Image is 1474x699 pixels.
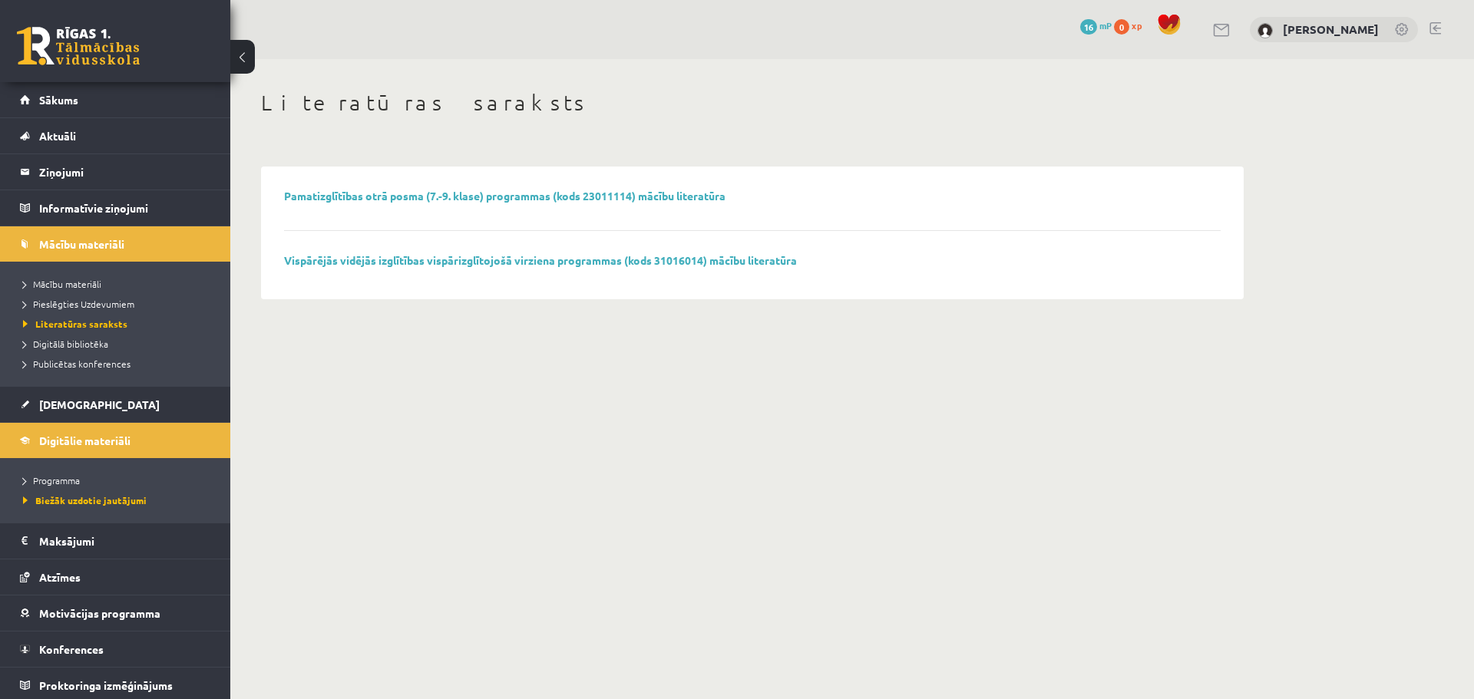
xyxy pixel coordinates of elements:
[20,82,211,117] a: Sākums
[20,154,211,190] a: Ziņojumi
[23,277,215,291] a: Mācību materiāli
[1114,19,1129,35] span: 0
[1080,19,1097,35] span: 16
[23,278,101,290] span: Mācību materiāli
[39,397,160,411] span: [DEMOGRAPHIC_DATA]
[20,559,211,595] a: Atzīmes
[23,473,215,487] a: Programma
[1099,19,1112,31] span: mP
[20,523,211,559] a: Maksājumi
[20,226,211,262] a: Mācību materiāli
[23,357,215,371] a: Publicētas konferences
[23,337,215,351] a: Digitālā bibliotēka
[20,423,211,458] a: Digitālie materiāli
[39,642,104,656] span: Konferences
[261,90,1244,116] h1: Literatūras saraksts
[23,358,131,370] span: Publicētas konferences
[39,523,211,559] legend: Maksājumi
[23,317,215,331] a: Literatūras saraksts
[39,93,78,107] span: Sākums
[39,570,81,584] span: Atzīmes
[39,154,211,190] legend: Ziņojumi
[23,297,215,311] a: Pieslēgties Uzdevumiem
[20,631,211,667] a: Konferences
[17,27,140,65] a: Rīgas 1. Tālmācības vidusskola
[1080,19,1112,31] a: 16 mP
[1132,19,1142,31] span: xp
[284,253,797,267] a: Vispārējās vidējās izglītības vispārizglītojošā virziena programmas (kods 31016014) mācību litera...
[39,237,124,251] span: Mācību materiāli
[284,189,725,203] a: Pamatizglītības otrā posma (7.-9. klase) programmas (kods 23011114) mācību literatūra
[20,118,211,153] a: Aktuāli
[23,493,215,507] a: Biežāk uzdotie jautājumi
[39,678,173,692] span: Proktoringa izmēģinājums
[20,387,211,422] a: [DEMOGRAPHIC_DATA]
[20,190,211,226] a: Informatīvie ziņojumi
[23,298,134,310] span: Pieslēgties Uzdevumiem
[1114,19,1149,31] a: 0 xp
[20,595,211,631] a: Motivācijas programma
[39,606,160,620] span: Motivācijas programma
[23,494,147,506] span: Biežāk uzdotie jautājumi
[23,338,108,350] span: Digitālā bibliotēka
[39,434,131,447] span: Digitālie materiāli
[23,474,80,486] span: Programma
[39,129,76,143] span: Aktuāli
[1283,21,1379,37] a: [PERSON_NAME]
[23,318,127,330] span: Literatūras saraksts
[1258,23,1273,38] img: Matīss Magone
[39,190,211,226] legend: Informatīvie ziņojumi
